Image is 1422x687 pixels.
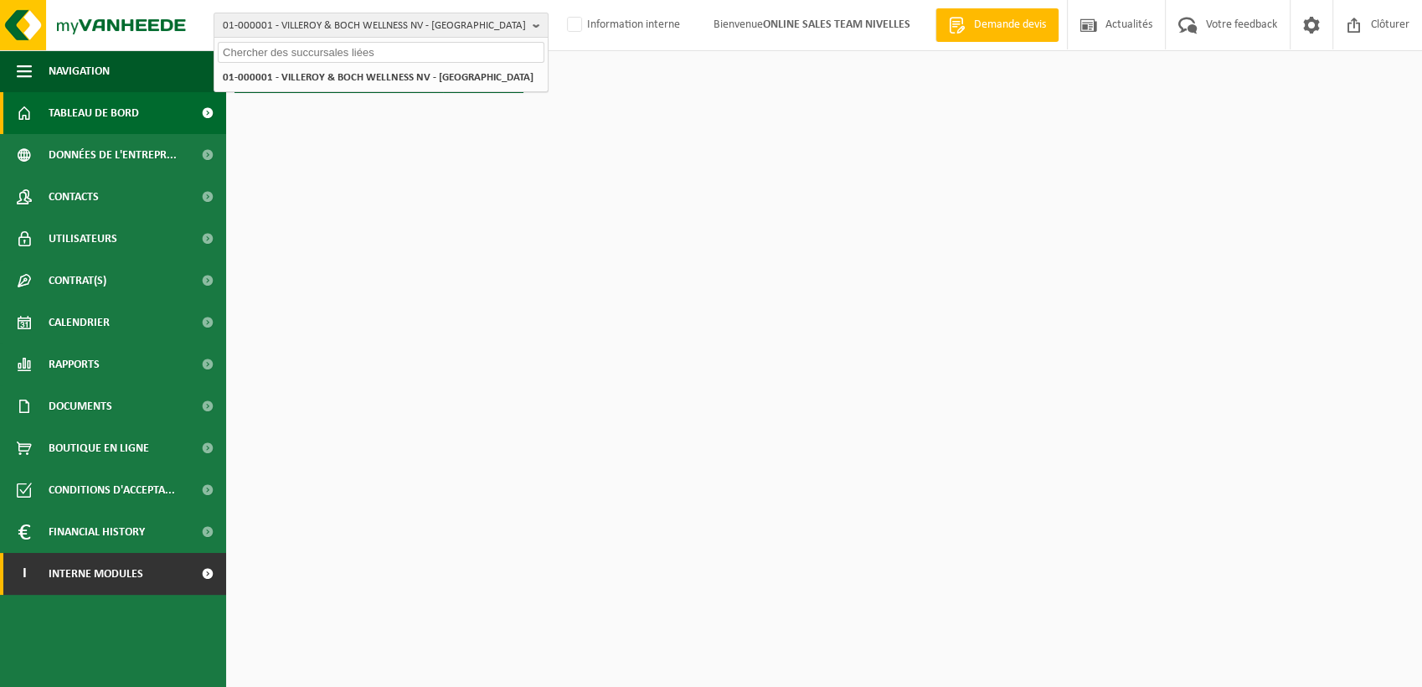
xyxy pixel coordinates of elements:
span: Tableau de bord [49,92,139,134]
span: I [17,553,32,595]
span: Boutique en ligne [49,427,149,469]
span: Données de l'entrepr... [49,134,177,176]
input: Chercher des succursales liées [218,42,544,63]
span: Calendrier [49,302,110,343]
span: Conditions d'accepta... [49,469,175,511]
strong: 01-000001 - VILLEROY & BOCH WELLNESS NV - [GEOGRAPHIC_DATA] [223,72,533,83]
span: Documents [49,385,112,427]
label: Information interne [564,13,680,38]
button: 01-000001 - VILLEROY & BOCH WELLNESS NV - [GEOGRAPHIC_DATA] [214,13,549,38]
strong: ONLINE SALES TEAM NIVELLES [763,18,910,31]
span: Rapports [49,343,100,385]
span: Navigation [49,50,110,92]
span: Demande devis [970,17,1050,34]
span: Financial History [49,511,145,553]
span: Contrat(s) [49,260,106,302]
span: Utilisateurs [49,218,117,260]
span: Interne modules [49,553,143,595]
span: Contacts [49,176,99,218]
a: Demande devis [935,8,1059,42]
span: 01-000001 - VILLEROY & BOCH WELLNESS NV - [GEOGRAPHIC_DATA] [223,13,526,39]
